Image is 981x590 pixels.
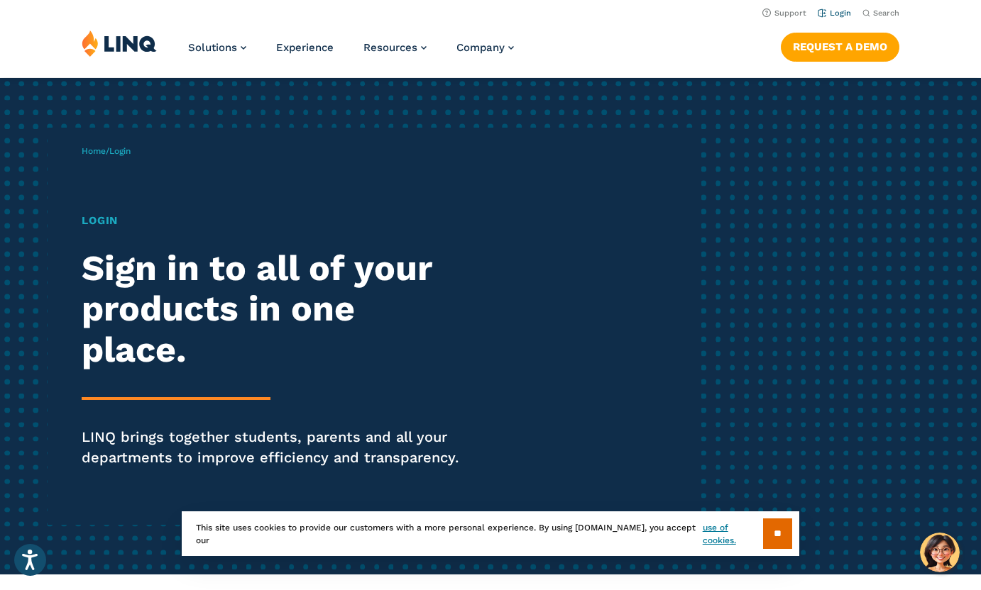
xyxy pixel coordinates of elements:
button: Open Search Bar [862,8,899,18]
a: Company [456,41,514,54]
span: / [82,146,131,156]
span: Search [873,9,899,18]
a: Experience [276,41,334,54]
span: Solutions [188,41,237,54]
a: Resources [363,41,427,54]
img: LINQ | K‑12 Software [82,30,157,57]
button: Hello, have a question? Let’s chat. [920,533,960,572]
p: LINQ brings together students, parents and all your departments to improve efficiency and transpa... [82,427,459,468]
a: Request a Demo [781,33,899,61]
span: Resources [363,41,417,54]
h2: Sign in to all of your products in one place. [82,248,459,370]
div: This site uses cookies to provide our customers with a more personal experience. By using [DOMAIN... [182,511,799,556]
a: Home [82,146,106,156]
nav: Primary Navigation [188,30,514,77]
a: Solutions [188,41,246,54]
a: Login [818,9,851,18]
h1: Login [82,213,459,229]
nav: Button Navigation [781,30,899,61]
span: Login [109,146,131,156]
a: use of cookies. [703,521,763,547]
span: Company [456,41,505,54]
a: Support [762,9,806,18]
